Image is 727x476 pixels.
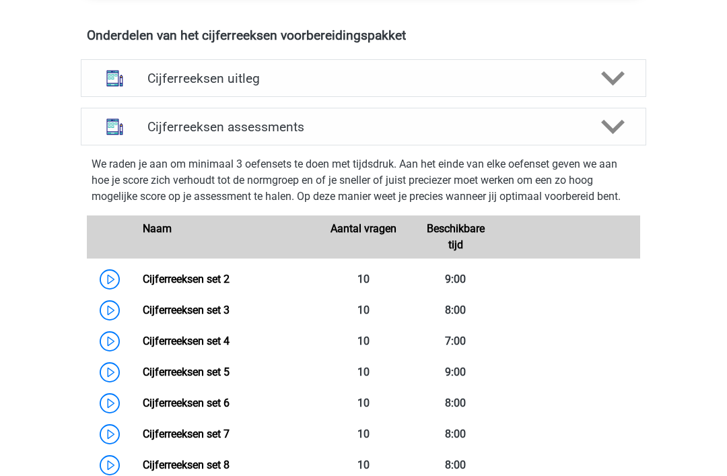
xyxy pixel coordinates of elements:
a: Cijferreeksen set 6 [143,397,230,409]
a: assessments Cijferreeksen assessments [75,108,652,145]
p: We raden je aan om minimaal 3 oefensets te doen met tijdsdruk. Aan het einde van elke oefenset ge... [92,156,635,205]
h4: Onderdelen van het cijferreeksen voorbereidingspakket [87,28,640,43]
a: Cijferreeksen set 8 [143,458,230,471]
div: Naam [133,221,317,253]
a: Cijferreeksen set 3 [143,304,230,316]
a: Cijferreeksen set 2 [143,273,230,285]
a: Cijferreeksen set 7 [143,428,230,440]
a: Cijferreeksen set 5 [143,366,230,378]
h4: Cijferreeksen assessments [147,119,580,135]
a: Cijferreeksen set 4 [143,335,230,347]
img: cijferreeksen uitleg [98,61,132,96]
h4: Cijferreeksen uitleg [147,71,580,86]
a: uitleg Cijferreeksen uitleg [75,59,652,97]
img: cijferreeksen assessments [98,110,132,144]
div: Aantal vragen [317,221,409,253]
div: Beschikbare tijd [409,221,501,253]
